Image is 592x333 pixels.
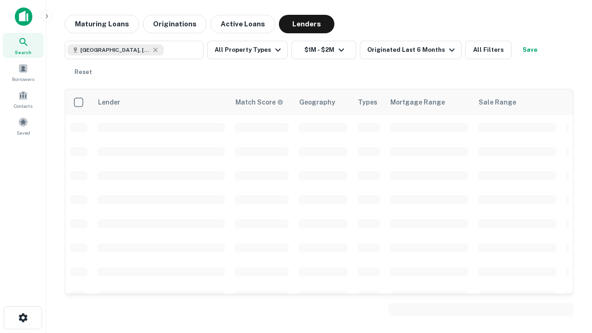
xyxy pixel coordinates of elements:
[291,41,356,59] button: $1M - $2M
[15,7,32,26] img: capitalize-icon.png
[360,41,462,59] button: Originated Last 6 Months
[235,97,282,107] h6: Match Score
[17,129,30,136] span: Saved
[465,41,512,59] button: All Filters
[68,63,98,81] button: Reset
[3,86,43,111] a: Contacts
[390,97,445,108] div: Mortgage Range
[358,97,377,108] div: Types
[299,97,335,108] div: Geography
[235,97,284,107] div: Capitalize uses an advanced AI algorithm to match your search with the best lender. The match sco...
[210,15,275,33] button: Active Loans
[385,89,473,115] th: Mortgage Range
[515,41,545,59] button: Save your search to get updates of matches that match your search criteria.
[546,259,592,303] iframe: Chat Widget
[3,113,43,138] a: Saved
[98,97,120,108] div: Lender
[3,60,43,85] a: Borrowers
[12,75,34,83] span: Borrowers
[92,89,230,115] th: Lender
[14,102,32,110] span: Contacts
[473,89,561,115] th: Sale Range
[3,33,43,58] a: Search
[15,49,31,56] span: Search
[352,89,385,115] th: Types
[80,46,150,54] span: [GEOGRAPHIC_DATA], [GEOGRAPHIC_DATA], [GEOGRAPHIC_DATA]
[279,15,334,33] button: Lenders
[294,89,352,115] th: Geography
[143,15,207,33] button: Originations
[207,41,288,59] button: All Property Types
[230,89,294,115] th: Capitalize uses an advanced AI algorithm to match your search with the best lender. The match sco...
[367,44,457,55] div: Originated Last 6 Months
[479,97,516,108] div: Sale Range
[65,15,139,33] button: Maturing Loans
